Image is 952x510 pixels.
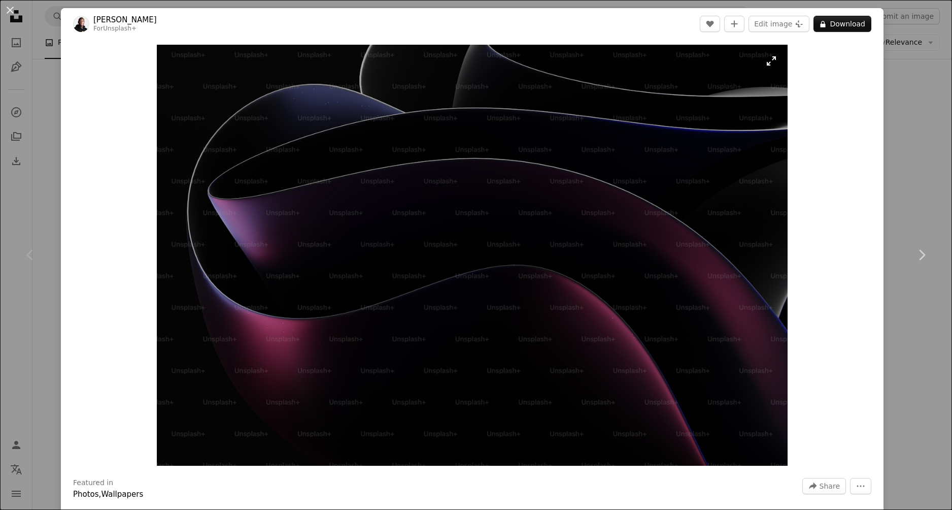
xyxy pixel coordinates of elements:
[700,16,720,32] button: Like
[749,16,809,32] button: Edit image
[93,25,157,33] div: For
[73,478,113,488] h3: Featured in
[891,206,952,304] a: Next
[73,16,89,32] img: Go to Philip Oroni's profile
[73,490,99,499] a: Photos
[813,16,871,32] button: Download
[157,45,788,466] button: Zoom in on this image
[93,15,157,25] a: [PERSON_NAME]
[724,16,744,32] button: Add to Collection
[103,25,137,32] a: Unsplash+
[850,478,871,494] button: More Actions
[820,479,840,494] span: Share
[101,490,143,499] a: Wallpapers
[802,478,846,494] button: Share this image
[99,490,101,499] span: ,
[157,45,788,466] img: a black and purple abstract background with curves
